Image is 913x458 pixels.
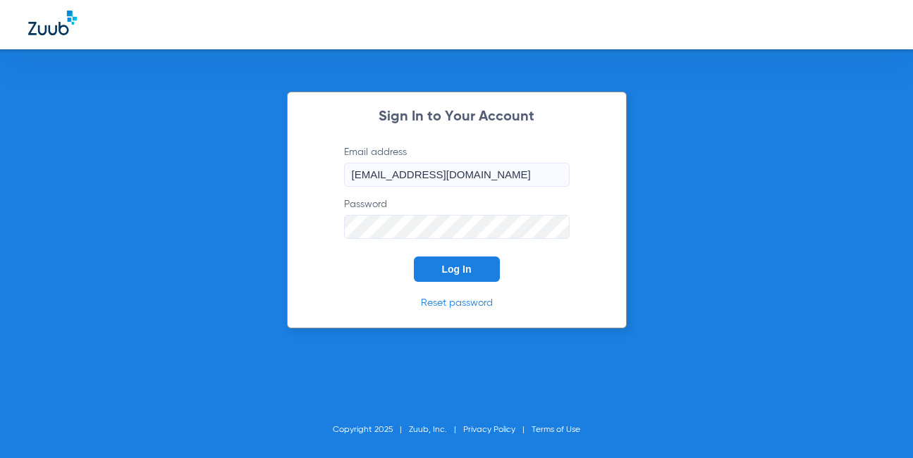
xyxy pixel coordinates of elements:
[532,426,580,434] a: Terms of Use
[344,145,570,187] label: Email address
[409,423,463,437] li: Zuub, Inc.
[421,298,493,308] a: Reset password
[344,215,570,239] input: Password
[463,426,515,434] a: Privacy Policy
[333,423,409,437] li: Copyright 2025
[323,110,591,124] h2: Sign In to Your Account
[344,197,570,239] label: Password
[442,264,472,275] span: Log In
[842,390,913,458] iframe: Chat Widget
[344,163,570,187] input: Email address
[28,11,77,35] img: Zuub Logo
[414,256,500,282] button: Log In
